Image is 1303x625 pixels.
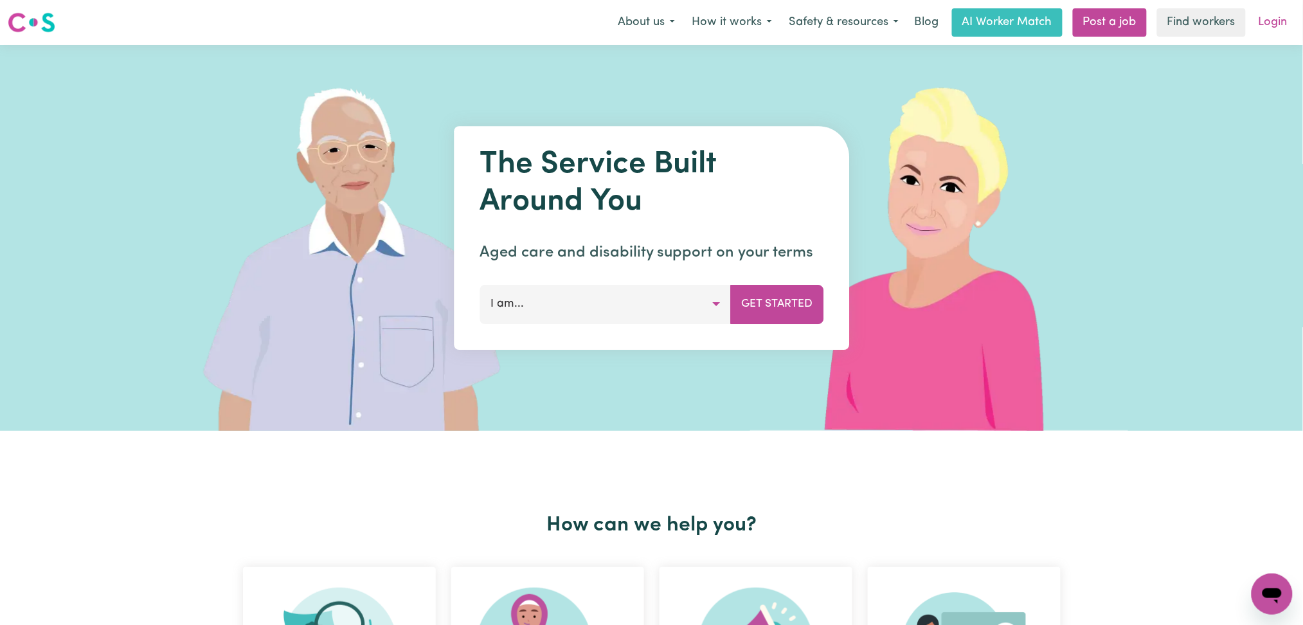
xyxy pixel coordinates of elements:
[609,9,683,36] button: About us
[8,8,55,37] a: Careseekers logo
[780,9,907,36] button: Safety & resources
[1073,8,1147,37] a: Post a job
[480,147,823,221] h1: The Service Built Around You
[480,285,731,323] button: I am...
[907,8,947,37] a: Blog
[8,11,55,34] img: Careseekers logo
[235,513,1068,538] h2: How can we help you?
[1157,8,1246,37] a: Find workers
[952,8,1063,37] a: AI Worker Match
[1251,8,1295,37] a: Login
[730,285,823,323] button: Get Started
[1252,574,1293,615] iframe: Button to launch messaging window
[480,241,823,264] p: Aged care and disability support on your terms
[683,9,780,36] button: How it works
